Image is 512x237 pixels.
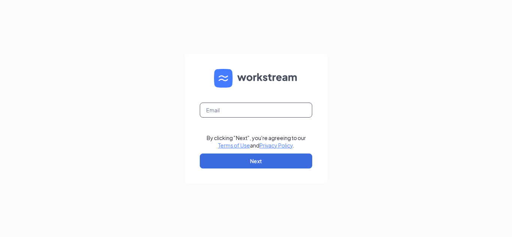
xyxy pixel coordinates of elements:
[214,69,298,88] img: WS logo and Workstream text
[259,142,293,149] a: Privacy Policy
[207,134,306,149] div: By clicking "Next", you're agreeing to our and .
[200,103,312,118] input: Email
[218,142,250,149] a: Terms of Use
[200,154,312,168] button: Next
